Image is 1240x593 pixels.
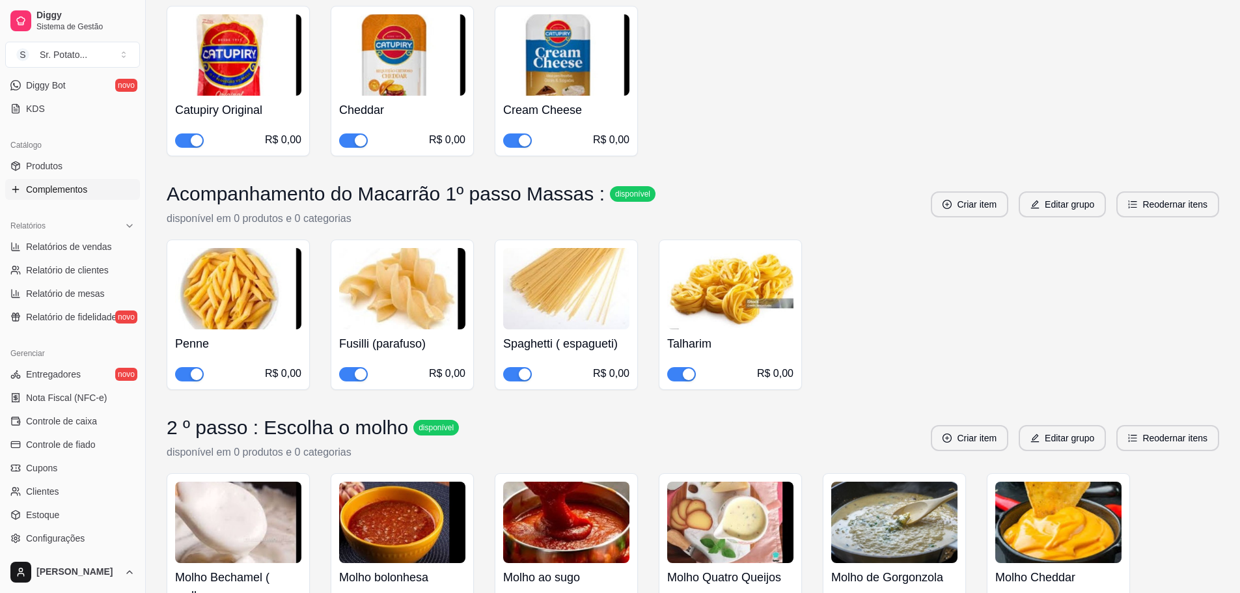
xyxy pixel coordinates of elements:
[667,482,793,563] img: product-image
[339,248,465,329] img: product-image
[1128,200,1137,209] span: ordered-list
[26,240,112,253] span: Relatórios de vendas
[429,132,465,148] div: R$ 0,00
[5,364,140,385] a: Entregadoresnovo
[26,264,109,277] span: Relatório de clientes
[5,481,140,502] a: Clientes
[339,14,465,96] img: product-image
[503,101,629,119] h4: Cream Cheese
[503,482,629,563] img: product-image
[26,532,85,545] span: Configurações
[26,159,62,172] span: Produtos
[5,504,140,525] a: Estoque
[5,411,140,432] a: Controle de caixa
[36,10,135,21] span: Diggy
[1116,191,1219,217] button: ordered-listReodernar itens
[167,416,408,439] h3: 2 º passo : Escolha o molho
[339,482,465,563] img: product-image
[1019,425,1106,451] button: editEditar grupo
[503,335,629,353] h4: Spaghetti ( espagueti)
[667,335,793,353] h4: Talharim
[175,101,301,119] h4: Catupiry Original
[831,482,958,563] img: product-image
[593,132,629,148] div: R$ 0,00
[339,101,465,119] h4: Cheddar
[5,307,140,327] a: Relatório de fidelidadenovo
[593,366,629,381] div: R$ 0,00
[5,5,140,36] a: DiggySistema de Gestão
[1030,200,1040,209] span: edit
[5,42,140,68] button: Select a team
[5,557,140,588] button: [PERSON_NAME]
[1019,191,1106,217] button: editEditar grupo
[995,568,1122,586] h4: Molho Cheddar
[5,387,140,408] a: Nota Fiscal (NFC-e)
[26,485,59,498] span: Clientes
[931,425,1008,451] button: plus-circleCriar item
[5,343,140,364] div: Gerenciar
[167,182,605,206] h3: Acompanhamento do Macarrão 1º passo Massas :
[416,422,456,433] span: disponível
[931,191,1008,217] button: plus-circleCriar item
[943,434,952,443] span: plus-circle
[265,366,301,381] div: R$ 0,00
[167,445,459,460] p: disponível em 0 produtos e 0 categorias
[503,568,629,586] h4: Molho ao sugo
[831,568,958,586] h4: Molho de Gorgonzola
[175,14,301,96] img: product-image
[26,287,105,300] span: Relatório de mesas
[5,98,140,119] a: KDS
[613,189,653,199] span: disponível
[26,183,87,196] span: Complementos
[503,248,629,329] img: product-image
[667,568,793,586] h4: Molho Quatro Queijos
[1116,425,1219,451] button: ordered-listReodernar itens
[1128,434,1137,443] span: ordered-list
[16,48,29,61] span: S
[26,102,45,115] span: KDS
[5,458,140,478] a: Cupons
[26,310,117,324] span: Relatório de fidelidade
[5,236,140,257] a: Relatórios de vendas
[5,75,140,96] a: Diggy Botnovo
[26,462,57,475] span: Cupons
[995,482,1122,563] img: product-image
[26,368,81,381] span: Entregadores
[36,21,135,32] span: Sistema de Gestão
[175,335,301,353] h4: Penne
[26,391,107,404] span: Nota Fiscal (NFC-e)
[26,79,66,92] span: Diggy Bot
[503,14,629,96] img: product-image
[5,179,140,200] a: Complementos
[5,528,140,549] a: Configurações
[10,221,46,231] span: Relatórios
[5,434,140,455] a: Controle de fiado
[1030,434,1040,443] span: edit
[26,508,59,521] span: Estoque
[167,211,655,227] p: disponível em 0 produtos e 0 categorias
[26,415,97,428] span: Controle de caixa
[265,132,301,148] div: R$ 0,00
[667,248,793,329] img: product-image
[36,566,119,578] span: [PERSON_NAME]
[40,48,87,61] div: Sr. Potato ...
[339,568,465,586] h4: Molho bolonhesa
[429,366,465,381] div: R$ 0,00
[5,156,140,176] a: Produtos
[5,135,140,156] div: Catálogo
[5,283,140,304] a: Relatório de mesas
[943,200,952,209] span: plus-circle
[26,438,96,451] span: Controle de fiado
[175,248,301,329] img: product-image
[5,260,140,281] a: Relatório de clientes
[339,335,465,353] h4: Fusilli (parafuso)
[175,482,301,563] img: product-image
[757,366,793,381] div: R$ 0,00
